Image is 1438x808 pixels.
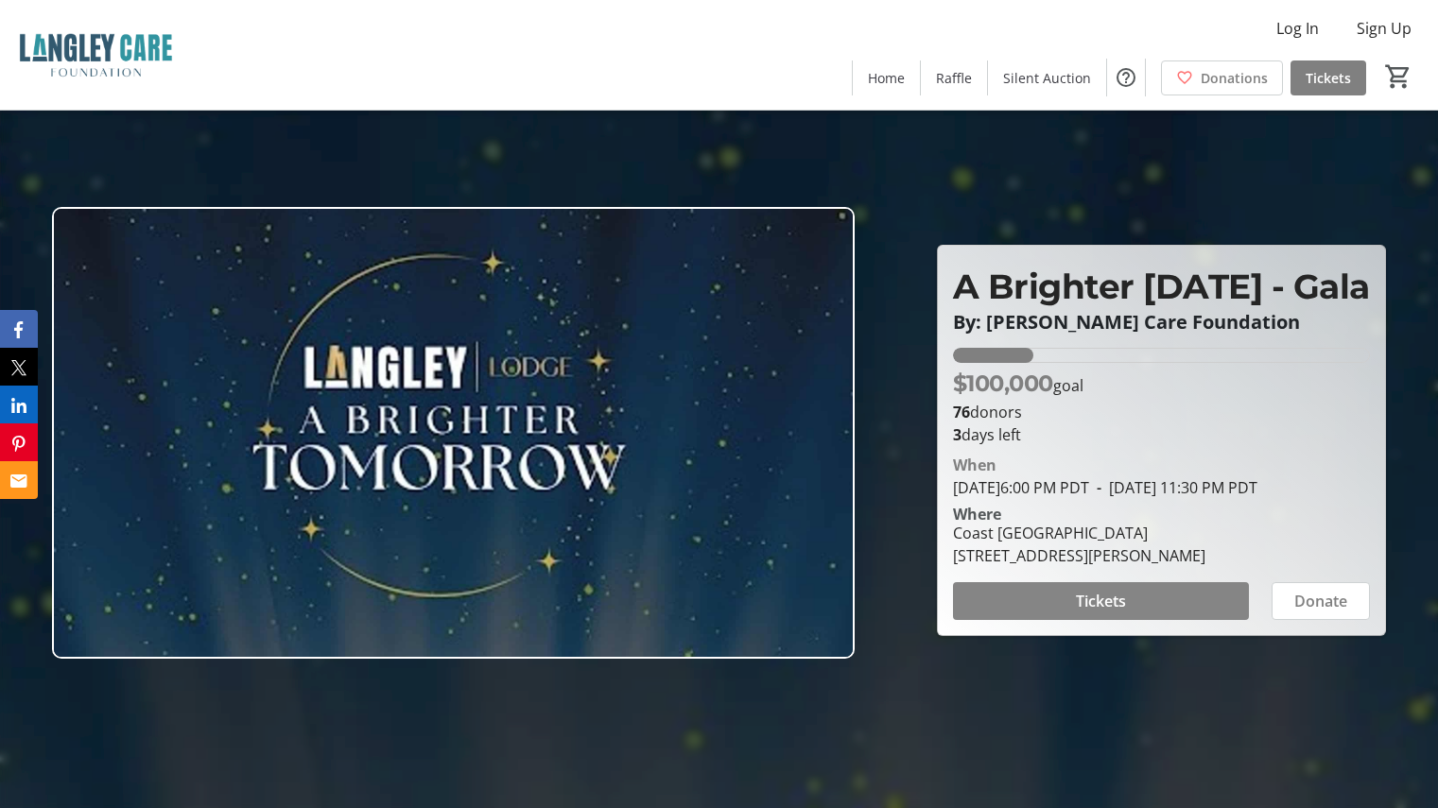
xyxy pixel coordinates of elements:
[1306,68,1351,88] span: Tickets
[1107,59,1145,96] button: Help
[953,370,1053,397] span: $100,000
[1272,582,1370,620] button: Donate
[953,477,1089,498] span: [DATE] 6:00 PM PDT
[953,402,970,422] b: 76
[1161,60,1283,95] a: Donations
[953,401,1370,423] p: donors
[1276,17,1319,40] span: Log In
[953,522,1205,544] div: Coast [GEOGRAPHIC_DATA]
[52,207,855,659] img: Campaign CTA Media Photo
[936,68,972,88] span: Raffle
[1294,590,1347,612] span: Donate
[1201,68,1268,88] span: Donations
[1076,590,1126,612] span: Tickets
[1261,13,1334,43] button: Log In
[953,348,1370,363] div: 19.413890000000002% of fundraising goal reached
[988,60,1106,95] a: Silent Auction
[868,68,905,88] span: Home
[953,454,996,476] div: When
[953,266,1370,307] span: A Brighter [DATE] - Gala
[953,582,1249,620] button: Tickets
[953,544,1205,567] div: [STREET_ADDRESS][PERSON_NAME]
[921,60,987,95] a: Raffle
[1342,13,1427,43] button: Sign Up
[1357,17,1412,40] span: Sign Up
[1089,477,1257,498] span: [DATE] 11:30 PM PDT
[1003,68,1091,88] span: Silent Auction
[953,423,1370,446] p: days left
[853,60,920,95] a: Home
[1089,477,1109,498] span: -
[1291,60,1366,95] a: Tickets
[1381,60,1415,94] button: Cart
[953,312,1370,333] p: By: [PERSON_NAME] Care Foundation
[11,8,180,102] img: Langley Care Foundation 's Logo
[953,367,1083,401] p: goal
[953,507,1001,522] div: Where
[953,424,962,445] span: 3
